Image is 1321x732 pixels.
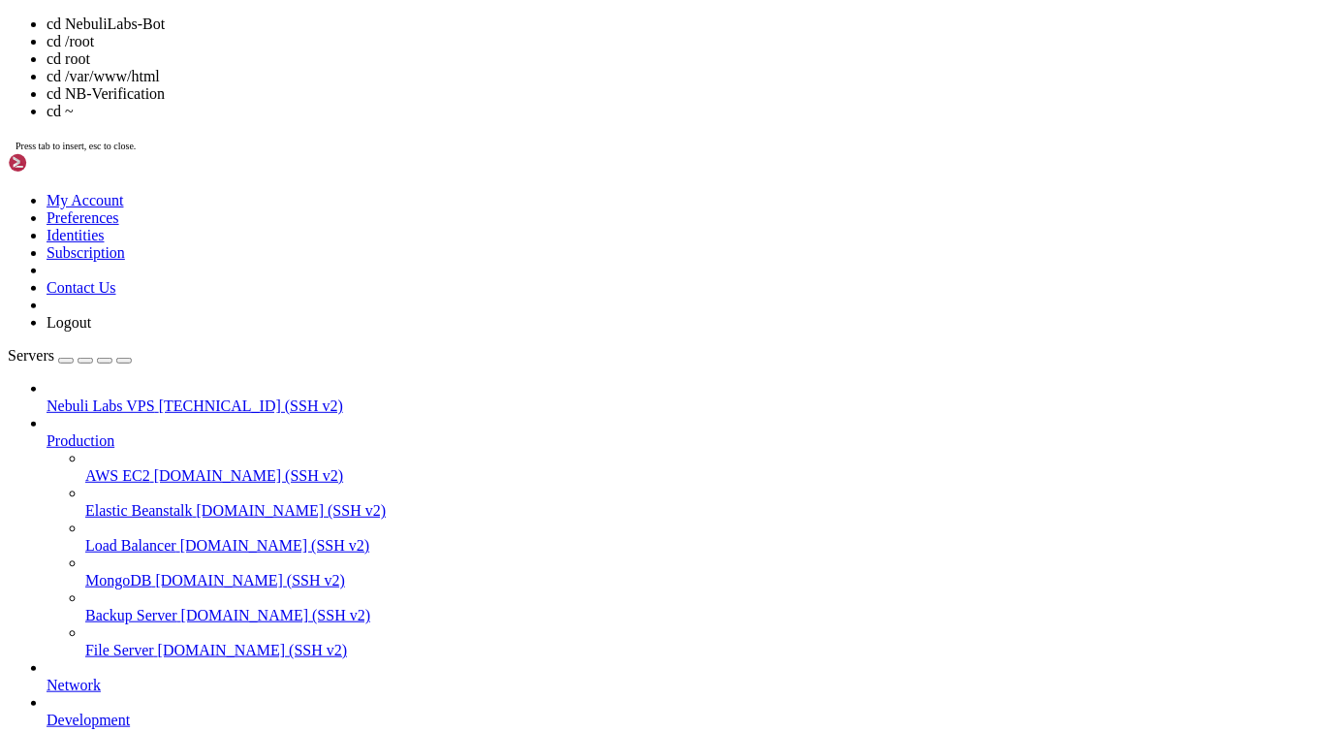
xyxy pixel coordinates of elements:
[85,537,176,554] span: Load Balancer
[197,502,387,519] span: [DOMAIN_NAME] (SSH v2)
[85,537,1313,555] a: Load Balancer [DOMAIN_NAME] (SSH v2)
[47,415,1313,659] li: Production
[47,103,1313,120] li: cd ~
[8,8,1070,24] x-row: Welcome to Ubuntu 24.04.3 LTS (GNU/Linux 6.8.0-31-generic x86_64)
[212,469,220,486] div: (25, 28)
[8,271,1070,288] x-row: [URL][DOMAIN_NAME]
[8,189,1070,206] x-row: Swap usage: 0%
[8,453,1070,469] x-row: Last login: [DATE] from [TECHNICAL_ID]
[47,68,1313,85] li: cd /var/www/html
[8,239,1070,255] x-row: just raised the bar for easy, resilient and secure K8s cluster deployment.
[47,279,116,296] a: Contact Us
[47,244,125,261] a: Subscription
[85,607,1313,624] a: Backup Server [DOMAIN_NAME] (SSH v2)
[180,537,370,554] span: [DOMAIN_NAME] (SSH v2)
[47,33,1313,50] li: cd /root
[47,398,1313,415] a: Nebuli Labs VPS [TECHNICAL_ID] (SSH v2)
[47,380,1313,415] li: Nebuli Labs VPS [TECHNICAL_ID] (SSH v2)
[85,555,1313,589] li: MongoDB [DOMAIN_NAME] (SSH v2)
[8,57,1070,74] x-row: * Management: [URL][DOMAIN_NAME]
[85,589,1313,624] li: Backup Server [DOMAIN_NAME] (SSH v2)
[47,694,1313,729] li: Development
[155,572,345,589] span: [DOMAIN_NAME] (SSH v2)
[47,50,1313,68] li: cd root
[47,712,1313,729] a: Development
[8,337,1070,354] x-row: 0 updates can be applied immediately.
[159,398,343,414] span: [TECHNICAL_ID] (SSH v2)
[47,85,1313,103] li: cd NB-Verification
[85,502,1313,520] a: Elastic Beanstalk [DOMAIN_NAME] (SSH v2)
[47,432,1313,450] a: Production
[181,607,371,623] span: [DOMAIN_NAME] (SSH v2)
[8,140,1070,156] x-row: System load: 0.13 Processes: 120
[8,347,132,364] a: Servers
[47,192,124,208] a: My Account
[85,520,1313,555] li: Load Balancer [DOMAIN_NAME] (SSH v2)
[8,74,1070,90] x-row: * Support: [URL][DOMAIN_NAME]
[158,642,348,658] span: [DOMAIN_NAME] (SSH v2)
[16,141,136,151] span: Press tab to insert, esc to close.
[47,16,1313,33] li: cd NebuliLabs-Bot
[8,222,1070,239] x-row: * Strictly confined Kubernetes makes edge and IoT secure. Learn how MicroK8s
[8,387,1070,403] x-row: Learn more about enabling ESM Apps service at [URL][DOMAIN_NAME]
[85,450,1313,485] li: AWS EC2 [DOMAIN_NAME] (SSH v2)
[8,107,1070,123] x-row: System information as of [DATE]
[85,642,154,658] span: File Server
[47,677,1313,694] a: Network
[47,398,155,414] span: Nebuli Labs VPS
[85,642,1313,659] a: File Server [DOMAIN_NAME] (SSH v2)
[47,677,101,693] span: Network
[85,467,150,484] span: AWS EC2
[85,572,151,589] span: MongoDB
[47,659,1313,694] li: Network
[47,712,130,728] span: Development
[47,432,114,449] span: Production
[47,209,119,226] a: Preferences
[8,156,1070,173] x-row: Usage of /: 48.2% of 8.89GB Users logged in: 0
[8,370,1070,387] x-row: 1 additional security update can be applied with ESM Apps.
[85,572,1313,589] a: MongoDB [DOMAIN_NAME] (SSH v2)
[85,467,1313,485] a: AWS EC2 [DOMAIN_NAME] (SSH v2)
[47,227,105,243] a: Identities
[8,304,1070,321] x-row: Expanded Security Maintenance for Applications is not enabled.
[85,485,1313,520] li: Elastic Beanstalk [DOMAIN_NAME] (SSH v2)
[8,41,1070,57] x-row: * Documentation: [URL][DOMAIN_NAME]
[85,607,177,623] span: Backup Server
[8,153,119,173] img: Shellngn
[8,173,1070,189] x-row: Memory usage: 26% IPv4 address for eth0: [TECHNICAL_ID]
[8,347,54,364] span: Servers
[154,467,344,484] span: [DOMAIN_NAME] (SSH v2)
[47,314,91,331] a: Logout
[8,436,1070,453] x-row: *** System restart required ***
[85,624,1313,659] li: File Server [DOMAIN_NAME] (SSH v2)
[85,502,193,519] span: Elastic Beanstalk
[8,469,1070,486] x-row: root@nebuli-server:~# cd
